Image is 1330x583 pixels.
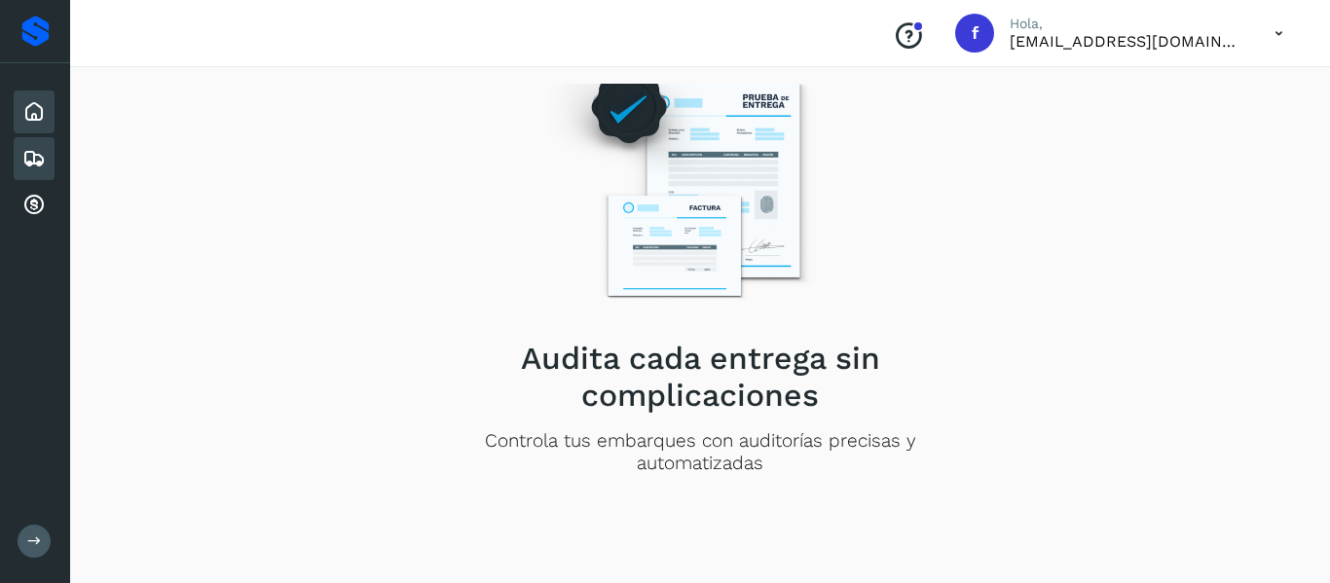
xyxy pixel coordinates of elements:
p: Controla tus embarques con auditorías precisas y automatizadas [423,430,978,475]
p: finanzastransportesperez@gmail.com [1010,32,1243,51]
img: Empty state image [532,39,868,324]
p: Hola, [1010,16,1243,32]
div: Embarques [14,137,55,180]
div: Cuentas por cobrar [14,184,55,227]
div: Inicio [14,91,55,133]
h2: Audita cada entrega sin complicaciones [423,340,978,415]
